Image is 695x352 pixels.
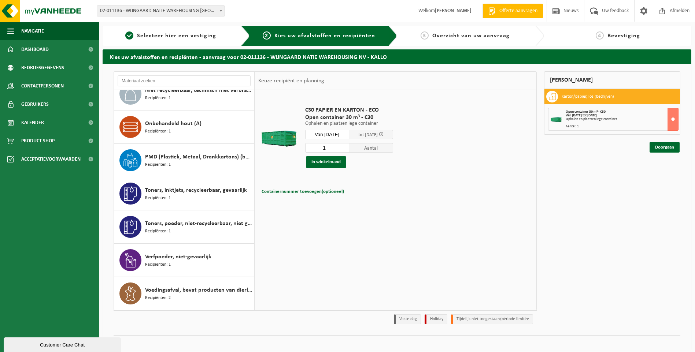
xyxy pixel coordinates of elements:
button: Toners, inktjets, recycleerbaar, gevaarlijk Recipiënten: 1 [114,177,254,210]
strong: [PERSON_NAME] [435,8,472,14]
span: Product Shop [21,132,55,150]
span: Contactpersonen [21,77,64,95]
span: Toners, poeder, niet-recycleerbaar, niet gevaarlijk [145,219,252,228]
span: Recipiënten: 1 [145,195,171,202]
span: Offerte aanvragen [498,7,539,15]
button: Niet recycleerbaar, technisch niet verbrandbaar afval (brandbaar) Recipiënten: 1 [114,77,254,111]
span: Recipiënten: 1 [145,95,171,102]
span: C30 PAPIER EN KARTON - ECO [305,106,393,114]
div: Aantal: 1 [566,125,678,128]
p: Ophalen en plaatsen lege container [305,121,393,126]
button: Voedingsafval, bevat producten van dierlijke oorsprong, onverpakt, categorie 3 Recipiënten: 2 [114,277,254,310]
strong: Van [DATE] tot [DATE] [566,113,597,117]
span: Recipiënten: 1 [145,128,171,135]
button: PMD (Plastiek, Metaal, Drankkartons) (bedrijven) Recipiënten: 1 [114,144,254,177]
span: Recipiënten: 1 [145,161,171,168]
a: 1Selecteer hier een vestiging [106,31,235,40]
span: 4 [596,31,604,40]
a: Offerte aanvragen [483,4,543,18]
button: In winkelmand [306,156,346,168]
span: Niet recycleerbaar, technisch niet verbrandbaar afval (brandbaar) [145,86,252,95]
div: Ophalen en plaatsen lege container [566,117,678,121]
span: Dashboard [21,40,49,59]
span: Toners, inktjets, recycleerbaar, gevaarlijk [145,186,247,195]
span: Open container 30 m³ - C30 [305,114,393,121]
input: Materiaal zoeken [118,75,251,86]
span: Voedingsafval, bevat producten van dierlijke oorsprong, onverpakt, categorie 3 [145,286,252,295]
button: Onbehandeld hout (A) Recipiënten: 1 [114,111,254,144]
span: Recipiënten: 1 [145,261,171,268]
span: Selecteer hier een vestiging [137,33,216,39]
button: Containernummer toevoegen(optioneel) [261,187,345,197]
div: [PERSON_NAME] [544,71,680,89]
span: Kalender [21,113,44,132]
span: Bevestiging [607,33,640,39]
input: Selecteer datum [305,130,349,139]
div: Keuze recipiënt en planning [255,72,328,90]
span: tot [DATE] [358,132,378,137]
li: Holiday [425,314,447,324]
span: Navigatie [21,22,44,40]
button: Toners, poeder, niet-recycleerbaar, niet gevaarlijk Recipiënten: 1 [114,210,254,244]
span: Overzicht van uw aanvraag [432,33,510,39]
span: 3 [421,31,429,40]
button: Verfpoeder, niet-gevaarlijk Recipiënten: 1 [114,244,254,277]
li: Vaste dag [394,314,421,324]
iframe: chat widget [4,336,122,352]
span: Containernummer toevoegen(optioneel) [262,189,344,194]
span: 2 [263,31,271,40]
span: Kies uw afvalstoffen en recipiënten [274,33,375,39]
span: Verfpoeder, niet-gevaarlijk [145,252,211,261]
span: Bedrijfsgegevens [21,59,64,77]
a: Doorgaan [650,142,680,153]
span: Aantal [349,143,393,153]
span: Recipiënten: 2 [145,295,171,302]
span: Onbehandeld hout (A) [145,119,202,128]
span: 1 [125,31,133,40]
span: PMD (Plastiek, Metaal, Drankkartons) (bedrijven) [145,153,252,161]
span: Gebruikers [21,95,49,113]
span: Recipiënten: 1 [145,228,171,235]
span: 02-011136 - WIJNGAARD NATIE WAREHOUSING NV - KALLO [97,5,225,16]
h3: Karton/papier, los (bedrijven) [562,91,614,102]
span: Open container 30 m³ - C30 [566,110,606,114]
li: Tijdelijk niet toegestaan/période limitée [451,314,533,324]
span: Acceptatievoorwaarden [21,150,81,168]
h2: Kies uw afvalstoffen en recipiënten - aanvraag voor 02-011136 - WIJNGAARD NATIE WAREHOUSING NV - ... [103,49,691,64]
span: 02-011136 - WIJNGAARD NATIE WAREHOUSING NV - KALLO [97,6,225,16]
